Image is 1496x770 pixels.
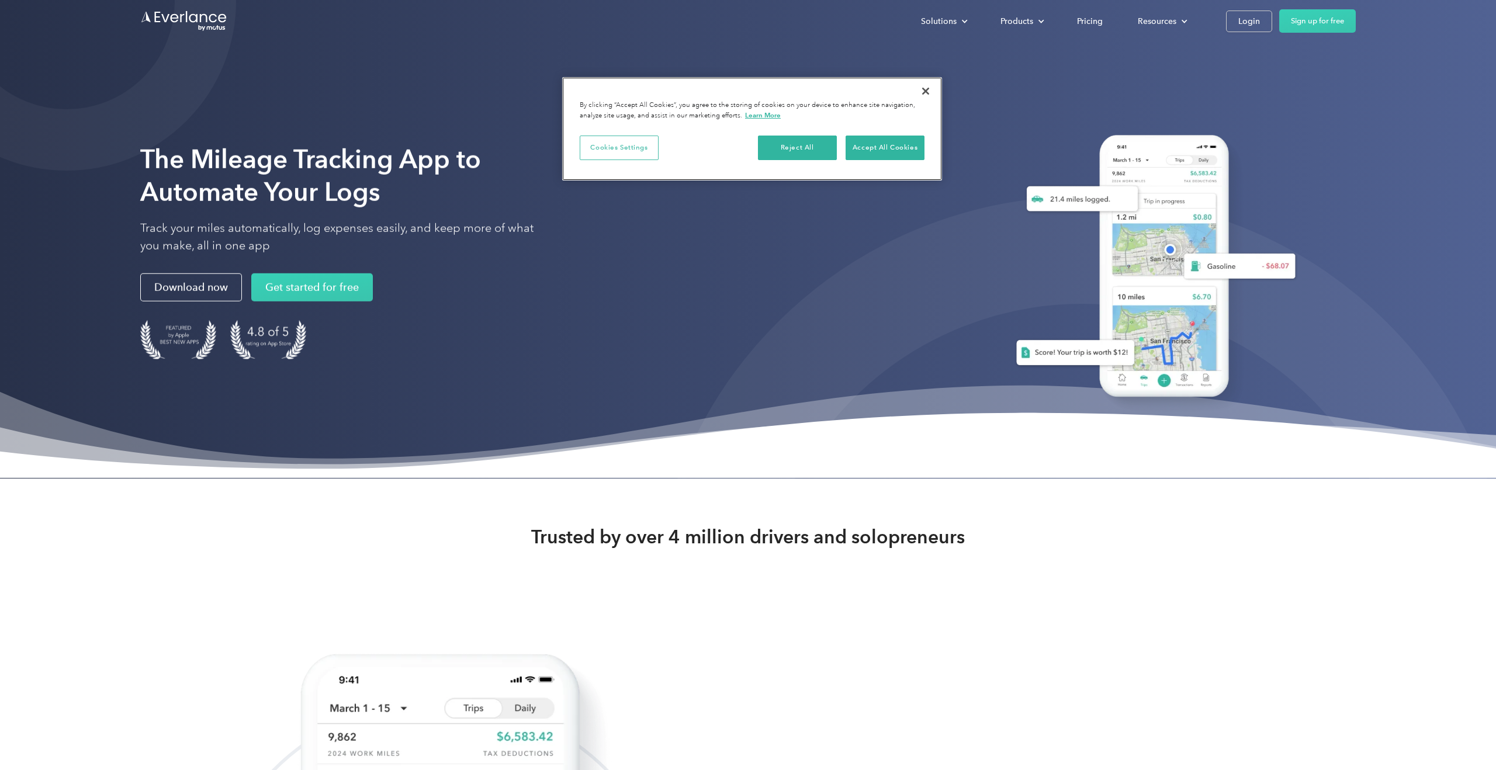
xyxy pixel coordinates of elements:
[1279,9,1356,33] a: Sign up for free
[1138,14,1176,29] div: Resources
[913,78,939,104] button: Close
[846,136,924,160] button: Accept All Cookies
[562,77,942,181] div: Cookie banner
[251,273,373,301] a: Get started for free
[758,136,837,160] button: Reject All
[921,14,957,29] div: Solutions
[562,77,942,181] div: Privacy
[1226,11,1272,32] a: Login
[140,144,481,207] strong: The Mileage Tracking App to Automate Your Logs
[998,123,1305,415] img: Everlance, mileage tracker app, expense tracking app
[1000,14,1033,29] div: Products
[909,11,977,32] div: Solutions
[140,220,549,255] p: Track your miles automatically, log expenses easily, and keep more of what you make, all in one app
[230,320,306,359] img: 4.9 out of 5 stars on the app store
[580,136,659,160] button: Cookies Settings
[1126,11,1197,32] div: Resources
[531,525,965,549] strong: Trusted by over 4 million drivers and solopreneurs
[989,11,1054,32] div: Products
[745,111,781,119] a: More information about your privacy, opens in a new tab
[1077,14,1103,29] div: Pricing
[140,10,228,32] a: Go to homepage
[140,320,216,359] img: Badge for Featured by Apple Best New Apps
[580,100,924,121] div: By clicking “Accept All Cookies”, you agree to the storing of cookies on your device to enhance s...
[1238,14,1260,29] div: Login
[1065,11,1114,32] a: Pricing
[140,273,242,301] a: Download now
